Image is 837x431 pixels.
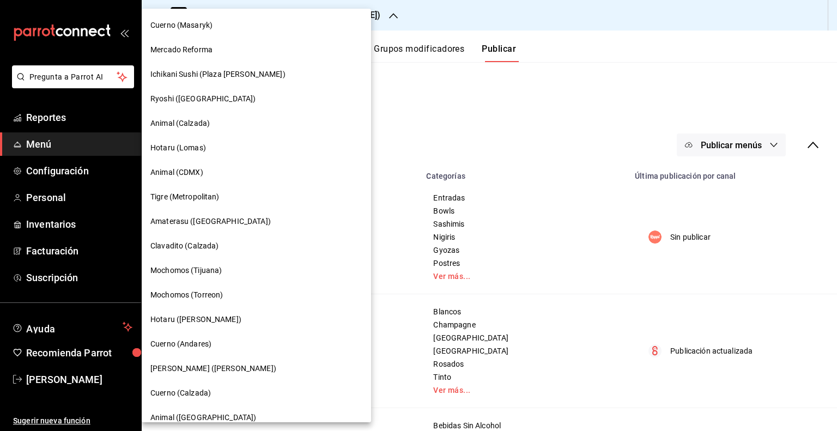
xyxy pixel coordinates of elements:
div: Amaterasu ([GEOGRAPHIC_DATA]) [142,209,371,234]
span: Cuerno (Masaryk) [150,20,213,31]
div: Hotaru (Lomas) [142,136,371,160]
span: Ryoshi ([GEOGRAPHIC_DATA]) [150,93,256,105]
span: Clavadito (Calzada) [150,240,219,252]
div: Mochomos (Tijuana) [142,258,371,283]
div: Mochomos (Torreon) [142,283,371,307]
span: Animal ([GEOGRAPHIC_DATA]) [150,412,256,423]
div: Mercado Reforma [142,38,371,62]
span: Cuerno (Calzada) [150,387,211,399]
div: Animal (Calzada) [142,111,371,136]
div: Ryoshi ([GEOGRAPHIC_DATA]) [142,87,371,111]
span: Mercado Reforma [150,44,213,56]
div: Cuerno (Masaryk) [142,13,371,38]
span: Tigre (Metropolitan) [150,191,220,203]
div: Clavadito (Calzada) [142,234,371,258]
span: Amaterasu ([GEOGRAPHIC_DATA]) [150,216,271,227]
span: Ichikani Sushi (Plaza [PERSON_NAME]) [150,69,286,80]
div: Animal (CDMX) [142,160,371,185]
span: Mochomos (Tijuana) [150,265,222,276]
div: Cuerno (Calzada) [142,381,371,405]
span: Hotaru ([PERSON_NAME]) [150,314,241,325]
span: Mochomos (Torreon) [150,289,223,301]
span: Animal (CDMX) [150,167,203,178]
span: Hotaru (Lomas) [150,142,206,154]
div: Cuerno (Andares) [142,332,371,356]
span: Cuerno (Andares) [150,338,211,350]
div: Animal ([GEOGRAPHIC_DATA]) [142,405,371,430]
div: Hotaru ([PERSON_NAME]) [142,307,371,332]
div: Ichikani Sushi (Plaza [PERSON_NAME]) [142,62,371,87]
span: Animal (Calzada) [150,118,210,129]
div: Tigre (Metropolitan) [142,185,371,209]
div: [PERSON_NAME] ([PERSON_NAME]) [142,356,371,381]
span: [PERSON_NAME] ([PERSON_NAME]) [150,363,276,374]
